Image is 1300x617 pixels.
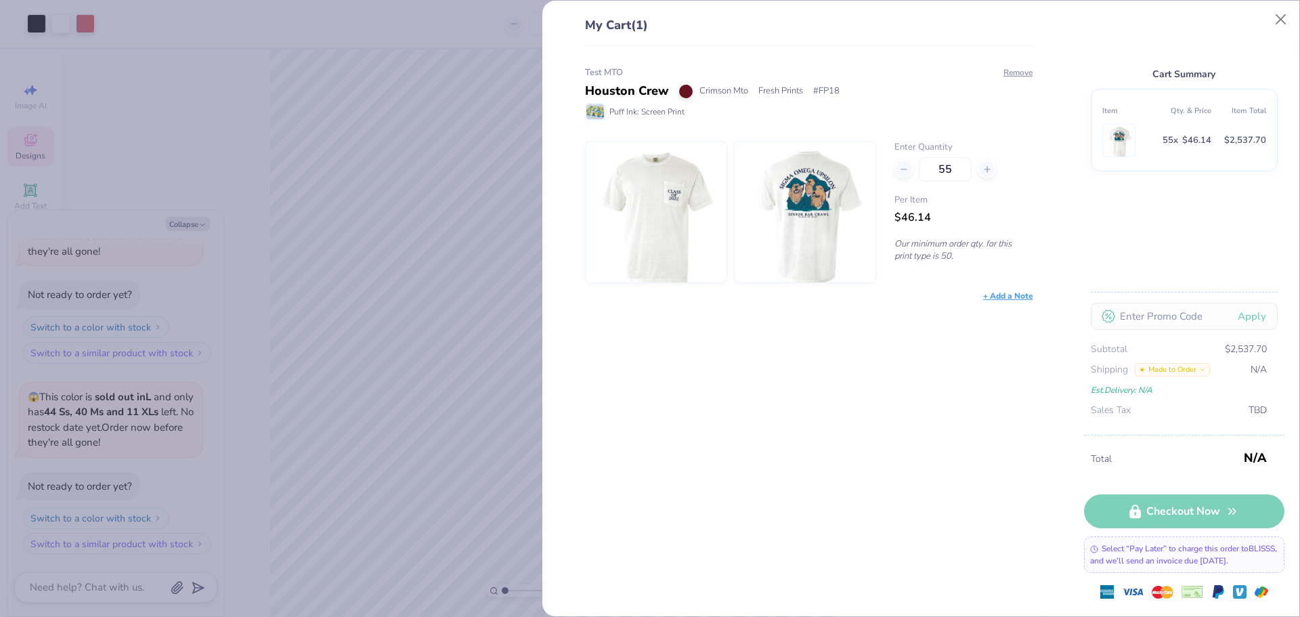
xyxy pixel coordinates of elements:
[586,104,604,119] img: Puff Ink: Screen Print
[1251,362,1267,377] span: N/A
[1211,100,1266,121] th: Item Total
[1091,452,1240,467] span: Total
[699,85,748,98] span: Crimson Mto
[1163,133,1178,148] span: 55 x
[1225,342,1267,357] span: $2,537.70
[1091,362,1128,377] span: Shipping
[1091,383,1267,398] div: Est. Delivery: N/A
[1100,585,1114,599] img: express
[1106,125,1132,156] img: Fresh Prints FP18
[919,157,972,182] input: – –
[609,106,685,118] span: Puff Ink: Screen Print
[1152,581,1173,603] img: master-card
[894,210,931,225] span: $46.14
[894,194,1033,207] span: Per Item
[1091,403,1131,418] span: Sales Tax
[894,238,1033,262] p: Our minimum order qty. for this print type is 50.
[1244,446,1267,470] span: N/A
[1233,585,1247,599] img: Venmo
[1249,403,1267,418] span: TBD
[1156,100,1211,121] th: Qty. & Price
[894,141,1033,154] label: Enter Quantity
[747,142,863,282] img: Fresh Prints FP18
[598,142,714,282] img: Fresh Prints FP18
[1268,7,1294,33] button: Close
[585,82,669,100] div: Houston Crew
[1135,363,1210,377] div: Made to Order
[983,290,1033,302] div: + Add a Note
[1003,66,1033,79] button: Remove
[1091,342,1127,357] span: Subtotal
[1255,585,1268,599] img: GPay
[1224,133,1266,148] span: $2,537.70
[1091,66,1278,82] div: Cart Summary
[585,66,1033,80] div: Test MTO
[1182,133,1211,148] span: $46.14
[1122,581,1144,603] img: visa
[813,85,840,98] span: # FP18
[1211,585,1225,599] img: Paypal
[1084,536,1284,573] div: Select “Pay Later” to charge this order to BLISSS , and we’ll send an invoice due [DATE].
[1102,100,1157,121] th: Item
[758,85,803,98] span: Fresh Prints
[1091,303,1278,330] input: Enter Promo Code
[585,16,1033,46] div: My Cart (1)
[1182,585,1203,599] img: cheque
